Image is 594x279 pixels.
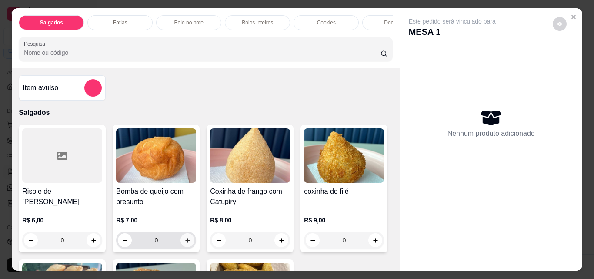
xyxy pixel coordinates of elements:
button: decrease-product-quantity [118,233,132,247]
p: Bolo no pote [174,19,204,26]
p: R$ 8,00 [210,216,290,225]
p: MESA 1 [409,26,496,38]
button: decrease-product-quantity [553,17,567,31]
h4: coxinha de filé [304,186,384,197]
button: decrease-product-quantity [212,233,226,247]
p: R$ 6,00 [22,216,102,225]
p: R$ 9,00 [304,216,384,225]
h4: Bomba de queijo com presunto [116,186,196,207]
p: R$ 7,00 [116,216,196,225]
button: decrease-product-quantity [306,233,320,247]
button: add-separate-item [84,79,102,97]
h4: Coxinha de frango com Catupiry [210,186,290,207]
button: increase-product-quantity [274,233,288,247]
label: Pesquisa [24,40,48,47]
button: Close [567,10,581,24]
h4: Risole de [PERSON_NAME] [22,186,102,207]
h4: Item avulso [23,83,58,93]
img: product-image [116,128,196,183]
p: Salgados [19,108,392,118]
input: Pesquisa [24,48,380,57]
p: Fatias [113,19,127,26]
p: Docinhos [384,19,406,26]
button: increase-product-quantity [87,233,100,247]
p: Salgados [40,19,63,26]
p: Nenhum produto adicionado [447,128,535,139]
button: increase-product-quantity [180,233,194,247]
button: increase-product-quantity [368,233,382,247]
img: product-image [210,128,290,183]
img: product-image [304,128,384,183]
p: Cookies [317,19,336,26]
p: Este pedido será vinculado para [409,17,496,26]
button: decrease-product-quantity [24,233,38,247]
p: Bolos inteiros [242,19,273,26]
